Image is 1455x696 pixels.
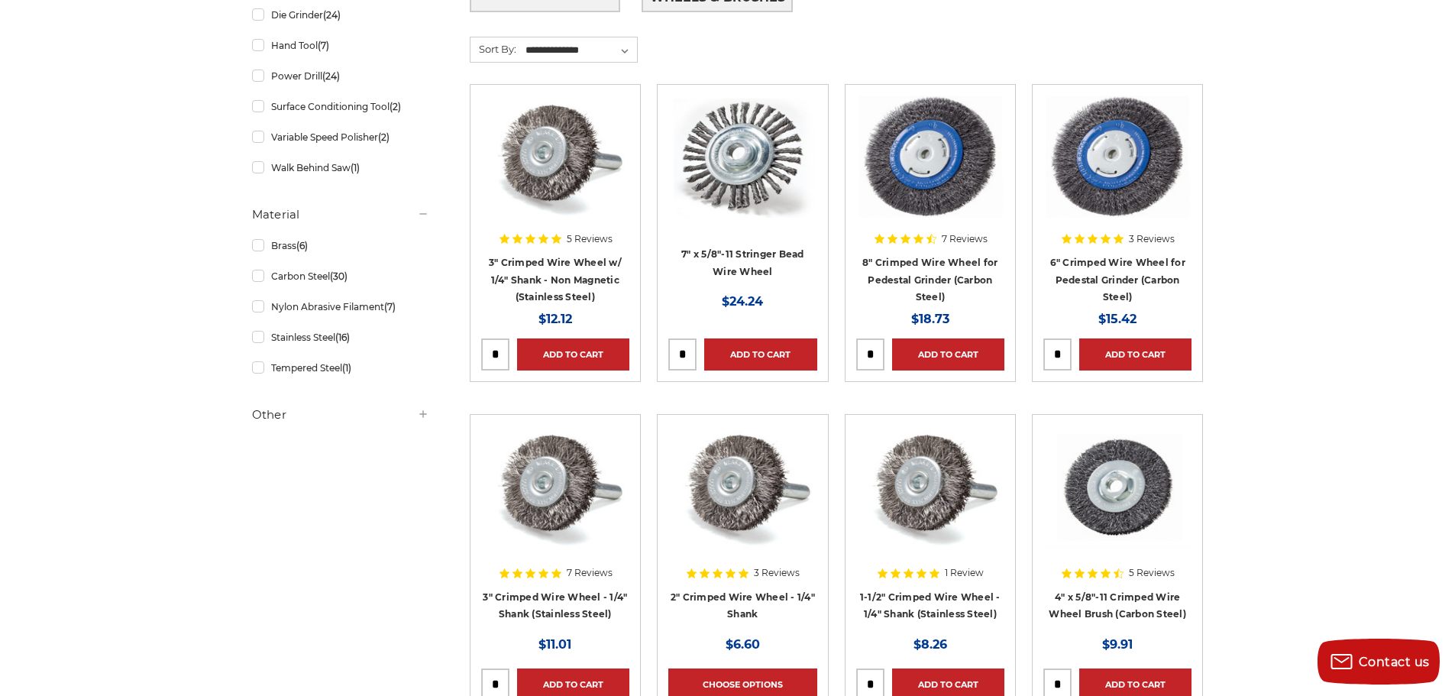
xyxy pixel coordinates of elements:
a: Tempered Steel [252,354,429,381]
a: Add to Cart [517,338,629,371]
img: 8" Crimped Wire Wheel for Pedestal Grinder [856,95,1004,218]
a: 8" Crimped Wire Wheel for Pedestal Grinder [856,95,1004,291]
a: Crimped Wire Wheel with Shank [856,426,1004,621]
a: Hand Tool [252,32,429,59]
span: $6.60 [726,637,760,652]
span: (1) [342,362,351,374]
img: 7" x 5/8"-11 Stringer Bead Wire Wheel [668,95,816,218]
select: Sort By: [523,39,637,62]
h5: Other [252,406,429,424]
span: (7) [318,40,329,51]
span: $18.73 [911,312,949,326]
label: Sort By: [470,37,516,60]
a: Crimped Wire Wheel with Shank [668,426,816,621]
a: Crimped Wire Wheel with Shank [481,426,629,621]
img: 4" x 5/8"-11 Crimped Wire Wheel Brush (Carbon Steel) [1043,426,1191,548]
a: Power Drill [252,63,429,89]
img: Crimped Wire Wheel with Shank Non Magnetic [481,95,629,218]
span: $11.01 [538,637,571,652]
span: (2) [378,131,390,143]
span: $8.26 [913,637,947,652]
span: (24) [322,70,340,82]
a: Brass [252,232,429,259]
a: Nylon Abrasive Filament [252,293,429,320]
span: (30) [330,270,348,282]
span: (24) [323,9,341,21]
span: $12.12 [538,312,572,326]
a: Variable Speed Polisher [252,124,429,151]
img: 6" Crimped Wire Wheel for Pedestal Grinder [1043,95,1191,218]
a: 4" x 5/8"-11 Crimped Wire Wheel Brush (Carbon Steel) [1043,426,1191,621]
a: Add to Cart [1079,338,1191,371]
img: Crimped Wire Wheel with Shank [481,426,629,548]
a: Die Grinder [252,2,429,28]
a: 6" Crimped Wire Wheel for Pedestal Grinder [1043,95,1191,291]
span: (6) [296,240,308,251]
button: Contact us [1318,639,1440,685]
span: (2) [390,101,401,112]
span: (7) [384,301,396,312]
a: Walk Behind Saw [252,154,429,181]
a: Stainless Steel [252,324,429,351]
img: Crimped Wire Wheel with Shank [856,426,1004,548]
a: Crimped Wire Wheel with Shank Non Magnetic [481,95,629,291]
a: Surface Conditioning Tool [252,93,429,120]
span: (16) [335,332,350,343]
span: $24.24 [722,294,763,309]
span: $15.42 [1098,312,1137,326]
a: 7" x 5/8"-11 Stringer Bead Wire Wheel [668,95,816,291]
span: Contact us [1359,655,1430,669]
h5: Material [252,206,429,224]
span: $9.91 [1102,637,1133,652]
img: Crimped Wire Wheel with Shank [668,426,816,548]
a: Add to Cart [892,338,1004,371]
a: Add to Cart [704,338,816,371]
a: Carbon Steel [252,263,429,290]
span: (1) [351,162,360,173]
